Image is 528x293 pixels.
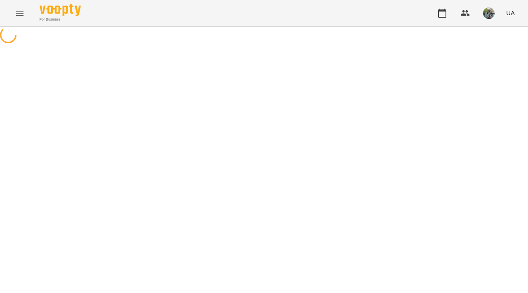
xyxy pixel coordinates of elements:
button: UA [503,5,518,21]
button: Menu [10,3,30,23]
img: c71655888622cca4d40d307121b662d7.jpeg [483,7,495,19]
span: For Business [40,17,81,22]
img: Voopty Logo [40,4,81,16]
span: UA [506,9,515,17]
